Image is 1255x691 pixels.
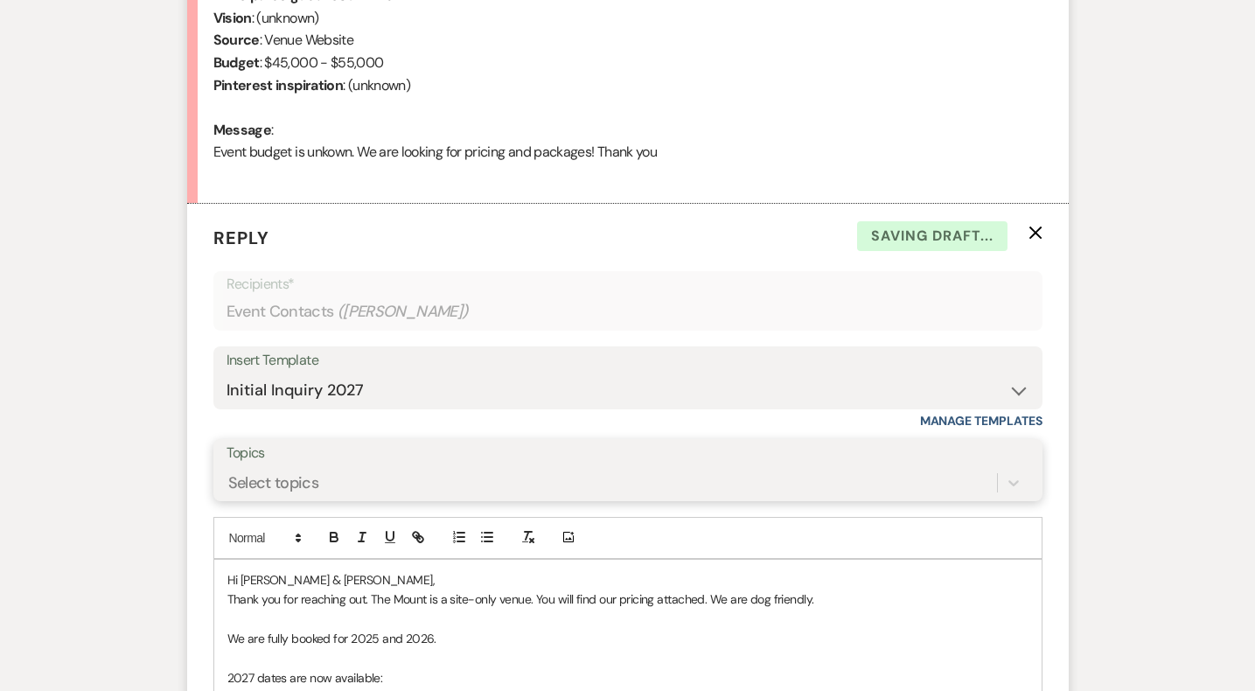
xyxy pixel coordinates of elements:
p: Recipients* [227,273,1029,296]
b: Budget [213,53,260,72]
a: Manage Templates [920,413,1042,429]
p: We are fully booked for 2025 and 2026. [227,629,1028,648]
b: Pinterest inspiration [213,76,344,94]
b: Source [213,31,260,49]
span: Hi [PERSON_NAME] & [PERSON_NAME], [227,572,436,588]
span: Saving draft... [857,221,1007,251]
div: Event Contacts [227,295,1029,329]
span: 2027 dates are now available: [227,670,383,686]
span: Thank you for reaching out. The Mount is a site-only venue. You will find our pricing attached. W... [227,591,814,607]
span: Reply [213,227,269,249]
b: Vision [213,9,252,27]
b: Message [213,121,272,139]
span: ( [PERSON_NAME] ) [338,300,469,324]
label: Topics [227,441,1029,466]
div: Select topics [228,471,319,494]
div: Insert Template [227,348,1029,373]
